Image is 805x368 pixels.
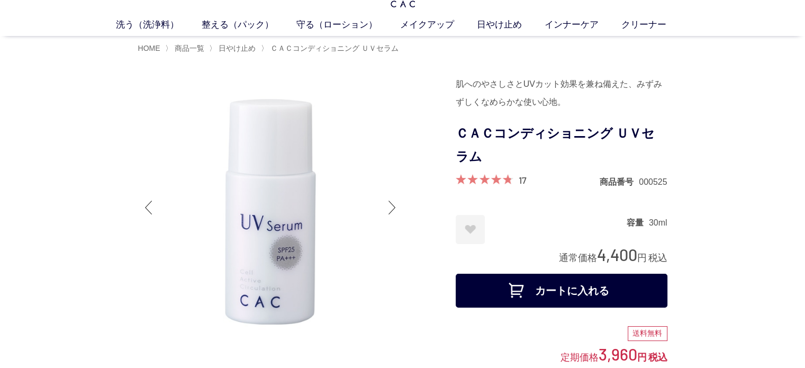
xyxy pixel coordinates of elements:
a: ＣＡＣコンディショニング ＵＶセラム [268,44,399,52]
div: 送料無料 [628,326,667,341]
li: 〉 [261,43,401,53]
li: 〉 [209,43,258,53]
a: 整える（パック） [202,18,296,32]
span: 3,960 [599,344,637,364]
dd: 30ml [649,217,667,228]
a: クリーナー [621,18,689,32]
span: 円 [637,352,647,363]
span: 4,400 [597,245,637,264]
a: 日やけ止め [216,44,256,52]
a: HOME [138,44,160,52]
div: 肌へのやさしさとUVカット効果を兼ね備えた、みずみずしくなめらかな使い心地。 [456,75,667,111]
a: 17 [519,174,527,186]
a: 商品一覧 [173,44,204,52]
span: 円 [637,253,647,263]
dt: 容量 [627,217,649,228]
a: 守る（ローション） [296,18,400,32]
li: 〉 [165,43,207,53]
span: 定期価格 [560,351,599,363]
h1: ＣＡＣコンディショニング ＵＶセラム [456,122,667,169]
a: お気に入りに登録する [456,215,485,244]
span: 商品一覧 [175,44,204,52]
a: 日やけ止め [477,18,545,32]
span: ＣＡＣコンディショニング ＵＶセラム [270,44,399,52]
dd: 000525 [639,176,667,187]
dt: 商品番号 [600,176,639,187]
img: ＣＡＣコンディショニング ＵＶセラム [138,75,403,340]
span: 日やけ止め [219,44,256,52]
button: カートに入れる [456,274,667,308]
a: インナーケア [545,18,621,32]
a: 洗う（洗浄料） [116,18,202,32]
span: 税込 [648,253,667,263]
span: 税込 [648,352,667,363]
span: 通常価格 [559,253,597,263]
a: メイクアップ [400,18,477,32]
